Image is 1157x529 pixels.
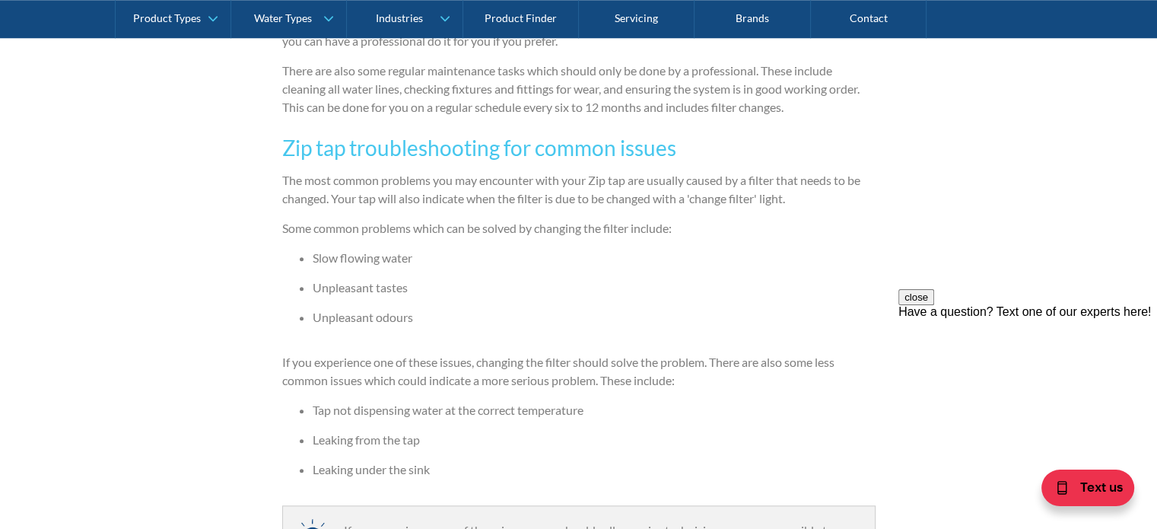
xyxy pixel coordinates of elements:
iframe: podium webchat widget prompt [898,289,1157,472]
h3: Zip tap troubleshooting for common issues [282,132,876,164]
p: Some common problems which can be solved by changing the filter include: [282,219,876,237]
li: Leaking from the tap [313,431,876,449]
div: Water Types [254,12,312,25]
li: Unpleasant tastes [313,279,876,297]
div: Industries [375,12,422,25]
p: The most common problems you may encounter with your Zip tap are usually caused by a filter that ... [282,171,876,208]
div: Product Types [133,12,201,25]
li: Tap not dispensing water at the correct temperature [313,401,876,419]
p: If you experience one of these issues, changing the filter should solve the problem. There are al... [282,353,876,390]
p: There are also some regular maintenance tasks which should only be done by a professional. These ... [282,62,876,116]
iframe: podium webchat widget bubble [1005,453,1157,529]
li: Slow flowing water [313,249,876,267]
li: Leaking under the sink [313,460,876,479]
li: Unpleasant odours [313,308,876,327]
